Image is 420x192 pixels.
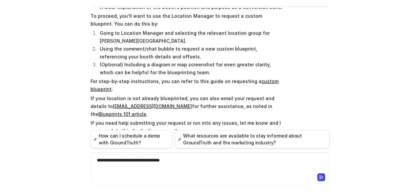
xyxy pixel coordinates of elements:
[98,61,283,76] li: (Optional) Including a diagram or map screenshot for even greater clarity, which can be helpful f...
[98,29,283,45] li: Going to Location Manager and selecting the relevant location group for [PERSON_NAME][GEOGRAPHIC_...
[91,119,283,135] p: If you need help submitting your request or run into any issues, let me know and I can escalate t...
[98,45,283,61] li: Using the comment/chat bubble to request a new custom blueprint, referencing your booth details a...
[113,103,192,109] a: [EMAIL_ADDRESS][DOMAIN_NAME]
[98,111,146,117] a: Blueprints 101 article
[91,130,172,148] button: How can I schedule a demo with GroundTruth?
[91,12,283,28] p: To proceed, you’ll want to use the Location Manager to request a custom blueprint. You can do thi...
[91,77,283,93] p: For step-by-step instructions, you can refer to this guide on requesting a .
[91,95,283,118] p: If your location is not already blueprinted, you can also email your request and details to for f...
[175,130,329,148] button: What resources are available to stay informed about GroundTruth and the marketing industry?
